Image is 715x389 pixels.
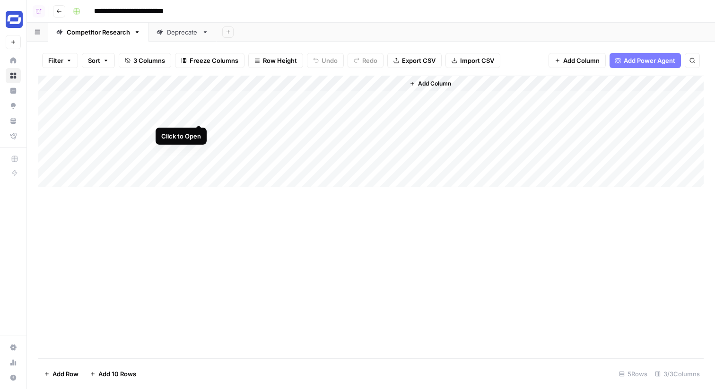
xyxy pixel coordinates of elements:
button: Add Row [38,366,84,381]
button: Row Height [248,53,303,68]
span: Freeze Columns [190,56,238,65]
button: Add Power Agent [610,53,681,68]
div: Deprecate [167,27,198,37]
button: Import CSV [445,53,500,68]
span: Add Column [563,56,600,65]
span: Export CSV [402,56,436,65]
span: Undo [322,56,338,65]
button: Add Column [406,78,455,90]
button: Workspace: Synthesia [6,8,21,31]
span: Filter [48,56,63,65]
button: Export CSV [387,53,442,68]
button: Freeze Columns [175,53,244,68]
button: Filter [42,53,78,68]
img: Synthesia Logo [6,11,23,28]
button: Help + Support [6,370,21,385]
a: Home [6,53,21,68]
a: Deprecate [148,23,217,42]
button: 3 Columns [119,53,171,68]
span: Add Power Agent [624,56,675,65]
span: 3 Columns [133,56,165,65]
a: Opportunities [6,98,21,113]
span: Row Height [263,56,297,65]
div: Click to Open [161,131,201,141]
span: Add 10 Rows [98,369,136,379]
span: Add Column [418,79,451,88]
span: Redo [362,56,377,65]
div: 5 Rows [615,366,651,381]
div: 3/3 Columns [651,366,704,381]
a: Your Data [6,113,21,129]
button: Add 10 Rows [84,366,142,381]
button: Redo [348,53,384,68]
button: Undo [307,53,344,68]
a: Flightpath [6,129,21,144]
a: Competitor Research [48,23,148,42]
div: Competitor Research [67,27,130,37]
a: Insights [6,83,21,98]
a: Browse [6,68,21,83]
span: Sort [88,56,100,65]
button: Sort [82,53,115,68]
span: Add Row [52,369,78,379]
a: Settings [6,340,21,355]
span: Import CSV [460,56,494,65]
button: Add Column [549,53,606,68]
a: Usage [6,355,21,370]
